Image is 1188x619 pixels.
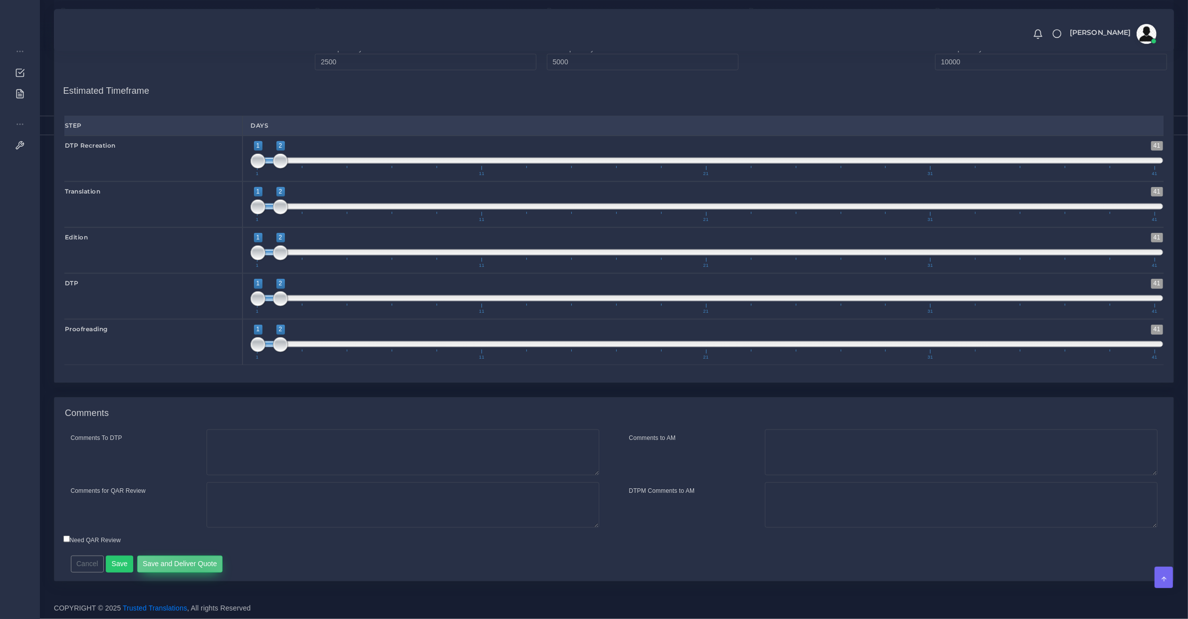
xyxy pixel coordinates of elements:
span: 11 [477,263,486,268]
span: [PERSON_NAME] [1070,29,1131,36]
strong: Proofreading [65,325,108,333]
span: 1 [254,355,260,360]
span: COPYRIGHT © 2025 [54,603,251,614]
span: 41 [1151,263,1159,268]
label: Comments to AM [629,433,676,442]
span: 1 [254,325,262,334]
button: Cancel [71,556,104,573]
span: 1 [254,217,260,222]
span: , All rights Reserved [187,603,250,614]
button: Save and Deliver Quote [137,556,223,573]
span: 21 [702,355,710,360]
span: 41 [1151,233,1163,242]
a: [PERSON_NAME]avatar [1065,24,1160,44]
strong: DTP [65,279,79,287]
img: avatar [1137,24,1157,44]
span: 11 [477,217,486,222]
span: 2 [276,325,285,334]
span: 41 [1151,309,1159,314]
label: Need QAR Review [63,536,121,545]
span: 41 [1151,355,1159,360]
span: 41 [1151,325,1163,334]
span: 11 [477,355,486,360]
span: 41 [1151,279,1163,288]
span: 1 [254,172,260,176]
span: 1 [254,187,262,197]
span: 41 [1151,172,1159,176]
strong: Translation [65,188,101,195]
span: 31 [926,217,935,222]
span: 21 [702,172,710,176]
span: 11 [477,172,486,176]
a: Trusted Translations [123,604,187,612]
span: 1 [254,309,260,314]
span: 41 [1151,217,1159,222]
strong: Step [65,122,82,129]
a: Cancel [71,560,104,568]
h4: Comments [65,408,109,419]
span: 11 [477,309,486,314]
span: 41 [1151,187,1163,197]
button: Save [106,556,133,573]
strong: Edition [65,233,88,241]
input: Need QAR Review [63,536,70,542]
span: 2 [276,233,285,242]
span: 41 [1151,141,1163,151]
span: 31 [926,309,935,314]
span: 31 [926,355,935,360]
span: 1 [254,279,262,288]
span: 2 [276,141,285,151]
strong: DTP Recreation [65,142,116,149]
span: 1 [254,233,262,242]
strong: Days [250,122,268,129]
span: 21 [702,309,710,314]
span: 21 [702,263,710,268]
span: 2 [276,279,285,288]
span: 21 [702,217,710,222]
label: Comments To DTP [71,433,122,442]
label: Comments for QAR Review [71,486,146,495]
span: 1 [254,263,260,268]
span: 31 [926,172,935,176]
span: 2 [276,187,285,197]
span: 31 [926,263,935,268]
span: 1 [254,141,262,151]
h4: Estimated Timeframe [63,76,1165,97]
label: DTPM Comments to AM [629,486,695,495]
